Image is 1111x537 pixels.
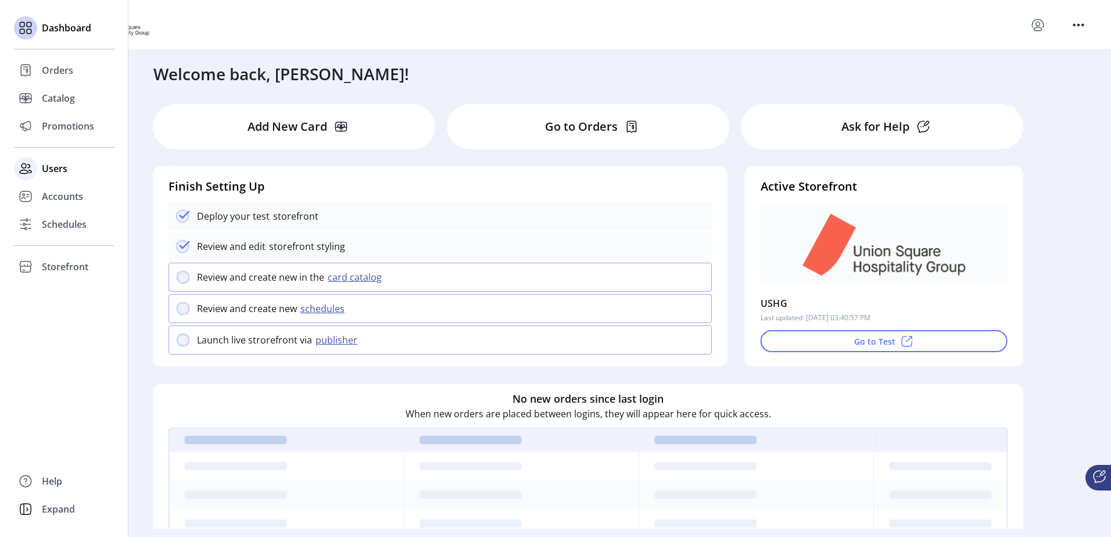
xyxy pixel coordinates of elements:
[297,302,352,316] button: schedules
[42,21,91,35] span: Dashboard
[42,119,94,133] span: Promotions
[406,407,771,421] p: When new orders are placed between logins, they will appear here for quick access.
[42,189,83,203] span: Accounts
[324,270,389,284] button: card catalog
[197,270,324,284] p: Review and create new in the
[197,239,266,253] p: Review and edit
[42,474,62,488] span: Help
[197,333,312,347] p: Launch live strorefront via
[1069,16,1088,34] button: menu
[513,391,664,407] h6: No new orders since last login
[248,118,327,135] p: Add New Card
[153,62,409,86] h3: Welcome back, [PERSON_NAME]!
[42,91,75,105] span: Catalog
[197,302,297,316] p: Review and create new
[266,239,345,253] p: storefront styling
[42,502,75,516] span: Expand
[169,178,712,195] h4: Finish Setting Up
[761,294,788,313] p: USHG
[841,118,909,135] p: Ask for Help
[761,313,870,323] p: Last updated: [DATE] 03:40:57 PM
[42,63,73,77] span: Orders
[42,217,87,231] span: Schedules
[761,330,1008,352] button: Go to Test
[42,162,67,176] span: Users
[197,209,270,223] p: Deploy your test
[545,118,618,135] p: Go to Orders
[312,333,364,347] button: publisher
[1028,16,1047,34] button: menu
[761,178,1008,195] h4: Active Storefront
[270,209,318,223] p: storefront
[42,260,88,274] span: Storefront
